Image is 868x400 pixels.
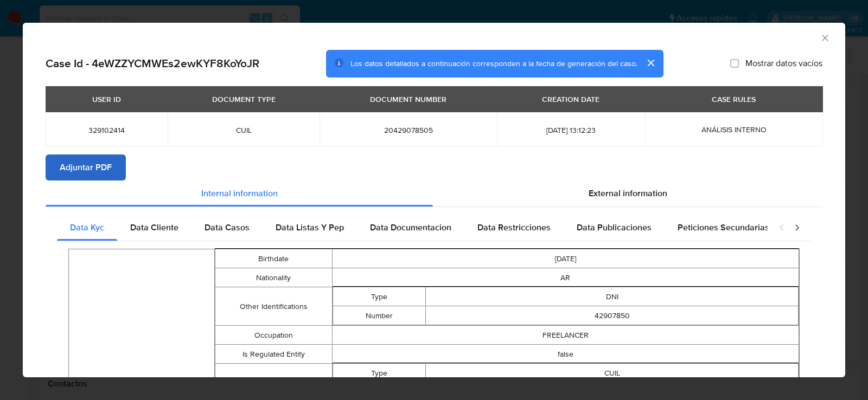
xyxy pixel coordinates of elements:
span: Data Cliente [130,221,178,234]
td: Type [333,287,426,306]
button: cerrar [637,50,663,76]
td: Type [333,364,426,383]
td: AR [332,268,799,287]
td: [DATE] [332,249,799,268]
td: CUIL [426,364,799,383]
td: Nationality [215,268,332,287]
span: Data Documentacion [370,221,451,234]
span: CUIL [181,125,307,135]
div: DOCUMENT NUMBER [363,90,453,108]
span: Data Publicaciones [577,221,652,234]
div: CASE RULES [705,90,762,108]
td: 42907850 [426,306,799,325]
span: Peticiones Secundarias [678,221,769,234]
div: Detailed internal info [57,215,768,241]
span: [DATE] 13:12:23 [510,125,631,135]
td: false [332,345,799,364]
td: Birthdate [215,249,332,268]
td: Other Identifications [215,287,332,326]
span: Data Listas Y Pep [276,221,344,234]
span: Los datos detallados a continuación corresponden a la fecha de generación del caso. [350,58,637,69]
span: Data Casos [205,221,250,234]
div: USER ID [86,90,127,108]
td: Occupation [215,326,332,345]
h2: Case Id - 4eWZZYCMWEs2ewKYF8KoYoJR [46,56,259,70]
div: DOCUMENT TYPE [206,90,282,108]
input: Mostrar datos vacíos [730,59,739,68]
span: Data Restricciones [477,221,551,234]
span: ANÁLISIS INTERNO [701,124,767,135]
div: Detailed info [46,180,822,207]
span: 329102414 [59,125,155,135]
td: FREELANCER [332,326,799,345]
span: Mostrar datos vacíos [745,58,822,69]
span: Internal information [201,187,278,199]
td: Number [333,306,426,325]
button: Cerrar ventana [820,33,829,42]
td: Is Regulated Entity [215,345,332,364]
div: CREATION DATE [535,90,606,108]
div: closure-recommendation-modal [23,23,845,377]
button: Adjuntar PDF [46,154,126,180]
span: 20429078505 [333,125,484,135]
span: Adjuntar PDF [60,156,112,179]
td: DNI [426,287,799,306]
span: Data Kyc [70,221,104,234]
span: External information [589,187,667,199]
